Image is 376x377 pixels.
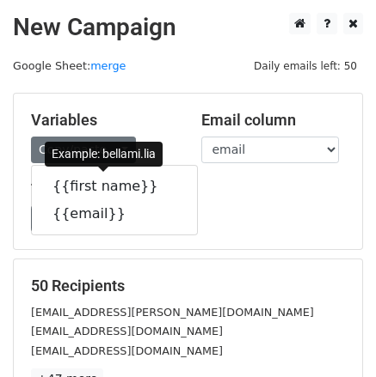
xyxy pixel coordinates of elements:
[31,325,223,337] small: [EMAIL_ADDRESS][DOMAIN_NAME]
[32,200,197,228] a: {{email}}
[13,59,126,72] small: Google Sheet:
[31,277,345,295] h5: 50 Recipients
[248,59,363,72] a: Daily emails left: 50
[45,142,163,167] div: Example: bellami.lia
[248,57,363,76] span: Daily emails left: 50
[201,111,346,130] h5: Email column
[31,306,314,319] small: [EMAIL_ADDRESS][PERSON_NAME][DOMAIN_NAME]
[32,173,197,200] a: {{first name}}
[90,59,126,72] a: merge
[290,295,376,377] iframe: Chat Widget
[31,344,223,357] small: [EMAIL_ADDRESS][DOMAIN_NAME]
[31,137,136,163] a: Copy/paste...
[31,111,176,130] h5: Variables
[290,295,376,377] div: 聊天小组件
[13,13,363,42] h2: New Campaign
